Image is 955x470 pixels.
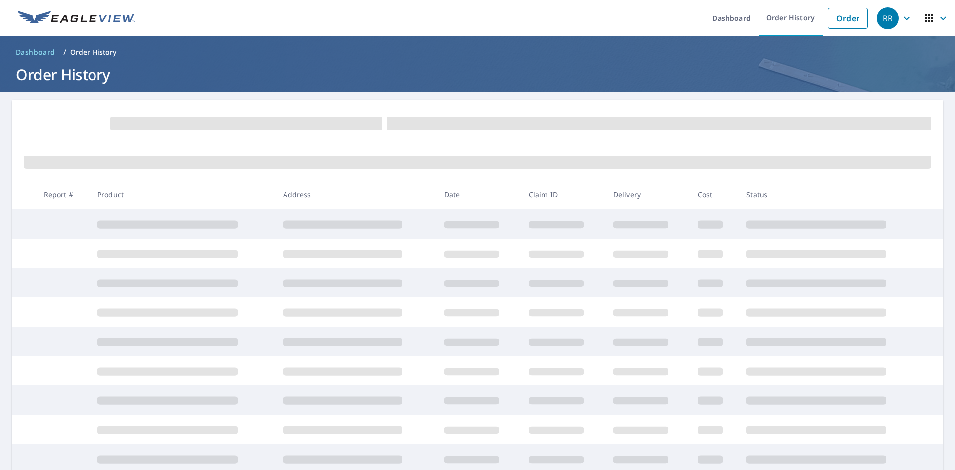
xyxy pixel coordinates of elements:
th: Date [436,180,521,209]
p: Order History [70,47,117,57]
th: Cost [690,180,739,209]
nav: breadcrumb [12,44,943,60]
a: Dashboard [12,44,59,60]
th: Status [738,180,924,209]
th: Claim ID [521,180,605,209]
h1: Order History [12,64,943,85]
div: RR [877,7,899,29]
span: Dashboard [16,47,55,57]
a: Order [828,8,868,29]
th: Delivery [605,180,690,209]
li: / [63,46,66,58]
th: Report # [36,180,90,209]
img: EV Logo [18,11,135,26]
th: Address [275,180,436,209]
th: Product [90,180,275,209]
